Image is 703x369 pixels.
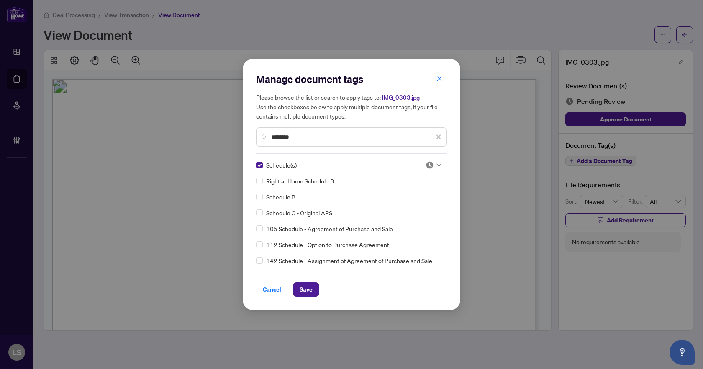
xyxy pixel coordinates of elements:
span: Right at Home Schedule B [266,176,334,186]
span: Pending Review [426,161,441,169]
span: Schedule B [266,192,295,201]
span: Schedule(s) [266,160,297,170]
h5: Please browse the list or search to apply tags to: Use the checkboxes below to apply multiple doc... [256,93,447,121]
span: close [436,134,441,140]
span: 112 Schedule - Option to Purchase Agreement [266,240,389,249]
span: close [436,76,442,82]
button: Cancel [256,282,288,297]
h2: Manage document tags [256,72,447,86]
span: 105 Schedule - Agreement of Purchase and Sale [266,224,393,233]
span: 142 Schedule - Assignment of Agreement of Purchase and Sale [266,256,432,265]
span: Cancel [263,283,281,296]
button: Open asap [670,340,695,365]
span: IMG_0303.jpg [382,94,420,101]
img: status [426,161,434,169]
span: Schedule C - Original APS [266,208,332,217]
button: Save [293,282,319,297]
span: Save [300,283,313,296]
